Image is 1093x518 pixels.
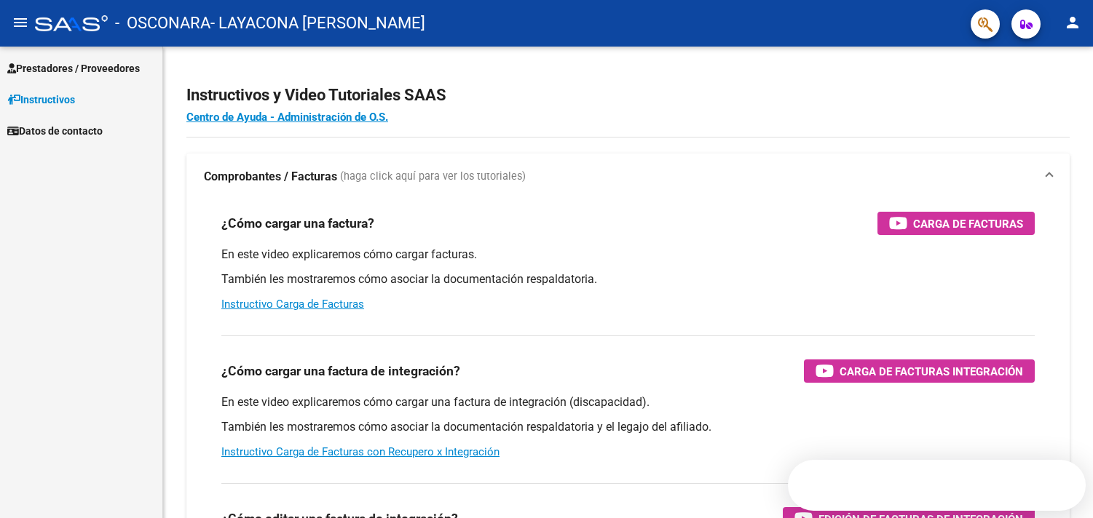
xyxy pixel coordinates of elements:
[7,92,75,108] span: Instructivos
[877,212,1035,235] button: Carga de Facturas
[12,14,29,31] mat-icon: menu
[804,359,1035,383] button: Carga de Facturas Integración
[7,123,103,139] span: Datos de contacto
[340,169,526,185] span: (haga click aquí para ver los tutoriales)
[1043,469,1078,503] iframe: Intercom live chat
[221,247,1035,263] p: En este video explicaremos cómo cargar facturas.
[210,7,425,39] span: - LAYACONA [PERSON_NAME]
[221,361,460,381] h3: ¿Cómo cargar una factura de integración?
[221,419,1035,435] p: También les mostraremos cómo asociar la documentación respaldatoria y el legajo del afiliado.
[221,298,364,311] a: Instructivo Carga de Facturas
[221,213,374,234] h3: ¿Cómo cargar una factura?
[1064,14,1081,31] mat-icon: person
[186,81,1070,109] h2: Instructivos y Video Tutoriales SAAS
[221,445,500,458] a: Instructivo Carga de Facturas con Recupero x Integración
[186,154,1070,200] mat-expansion-panel-header: Comprobantes / Facturas (haga click aquí para ver los tutoriales)
[840,362,1023,380] span: Carga de Facturas Integración
[115,7,210,39] span: - OSCONARA
[913,215,1023,233] span: Carga de Facturas
[221,271,1035,287] p: También les mostraremos cómo asociar la documentación respaldatoria.
[7,60,140,76] span: Prestadores / Proveedores
[221,394,1035,410] p: En este video explicaremos cómo cargar una factura de integración (discapacidad).
[204,169,337,185] strong: Comprobantes / Facturas
[788,460,1086,511] iframe: Intercom live chat discovery launcher
[186,111,388,124] a: Centro de Ayuda - Administración de O.S.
